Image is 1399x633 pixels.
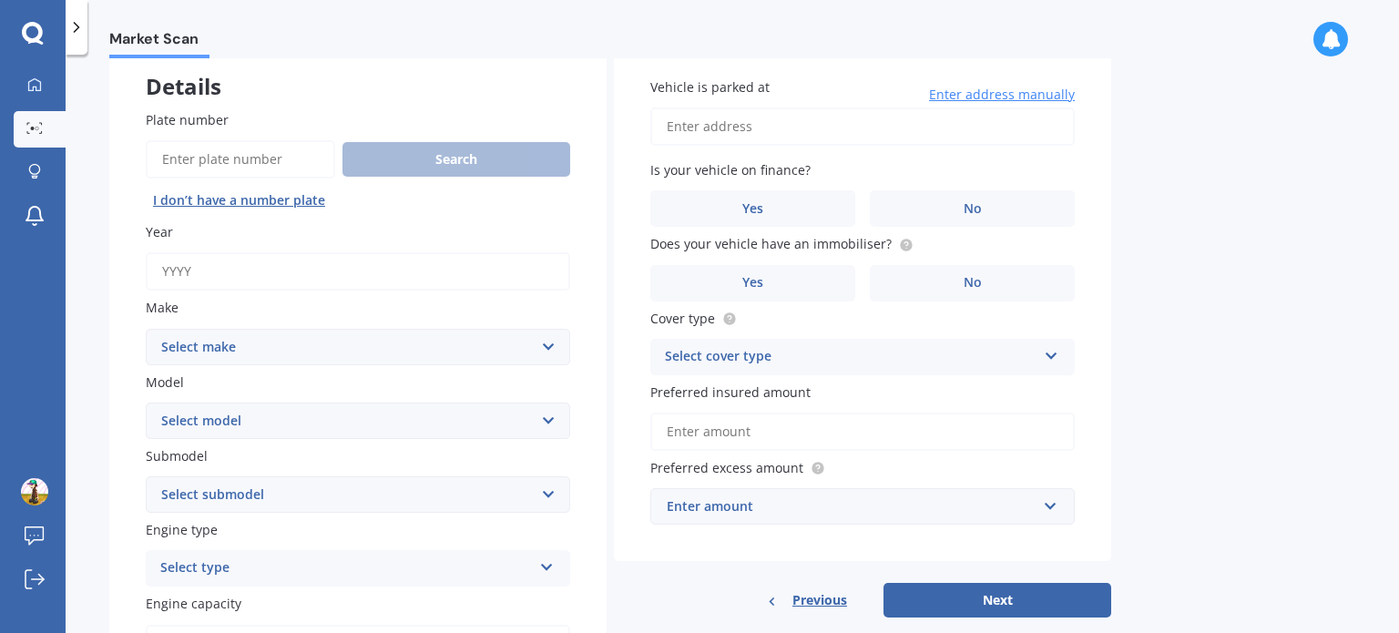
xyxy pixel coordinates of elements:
[21,478,48,505] img: f3bc1813d6db373169e499f1104c4d27
[792,587,847,614] span: Previous
[650,383,811,401] span: Preferred insured amount
[665,346,1036,368] div: Select cover type
[650,78,770,96] span: Vehicle is parked at
[883,583,1111,618] button: Next
[146,140,335,179] input: Enter plate number
[650,161,811,179] span: Is your vehicle on finance?
[650,107,1075,146] input: Enter address
[742,275,763,291] span: Yes
[146,373,184,391] span: Model
[146,111,229,128] span: Plate number
[146,447,208,465] span: Submodel
[109,30,209,55] span: Market Scan
[146,596,241,613] span: Engine capacity
[146,300,179,317] span: Make
[650,413,1075,451] input: Enter amount
[146,521,218,538] span: Engine type
[650,459,803,476] span: Preferred excess amount
[964,201,982,217] span: No
[964,275,982,291] span: No
[650,310,715,327] span: Cover type
[146,223,173,240] span: Year
[146,252,570,291] input: YYYY
[742,201,763,217] span: Yes
[667,496,1036,516] div: Enter amount
[146,186,332,215] button: I don’t have a number plate
[650,236,892,253] span: Does your vehicle have an immobiliser?
[109,41,607,96] div: Details
[929,86,1075,104] span: Enter address manually
[160,557,532,579] div: Select type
